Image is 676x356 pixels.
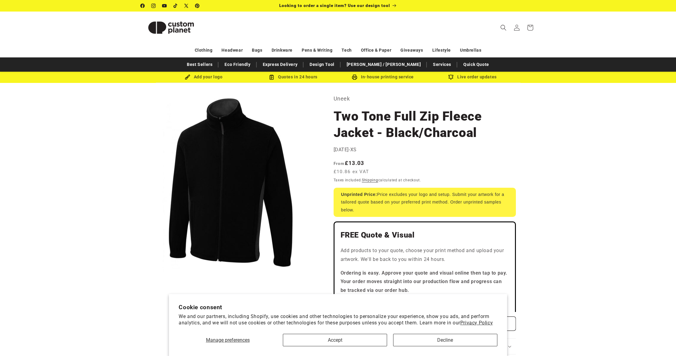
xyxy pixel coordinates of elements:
img: Order Updates Icon [269,74,274,80]
a: Giveaways [400,45,423,56]
span: From [334,161,345,166]
div: Live order updates [428,73,517,81]
a: [PERSON_NAME] / [PERSON_NAME] [344,59,424,70]
media-gallery: Gallery Viewer [141,94,318,272]
p: Uneek [334,94,516,104]
a: Design Tool [307,59,338,70]
strong: Ordering is easy. Approve your quote and visual online then tap to pay. Your order moves straight... [341,270,508,293]
strong: Unprinted Price: [341,192,377,197]
h1: Two Tone Full Zip Fleece Jacket - Black/Charcoal [334,108,516,141]
a: Office & Paper [361,45,391,56]
a: Lifestyle [432,45,451,56]
a: Best Sellers [184,59,215,70]
a: Drinkware [272,45,293,56]
a: Pens & Writing [302,45,332,56]
span: Manage preferences [206,337,250,343]
a: Privacy Policy [460,320,493,326]
p: We and our partners, including Shopify, use cookies and other technologies to personalize your ex... [179,313,497,326]
strong: £13.03 [334,160,364,166]
img: Brush Icon [185,74,190,80]
button: Accept [283,334,387,346]
a: Headwear [221,45,243,56]
div: Quotes in 24 hours [249,73,338,81]
img: In-house printing [352,74,357,80]
span: Looking to order a single item? Use our design tool [279,3,390,8]
a: Express Delivery [260,59,301,70]
summary: Search [497,21,510,34]
div: Taxes included. calculated at checkout. [334,177,516,183]
a: Quick Quote [460,59,492,70]
p: Add products to your quote, choose your print method and upload your artwork. We'll be back to yo... [341,246,509,264]
img: Order updates [448,74,454,80]
div: Add your logo [159,73,249,81]
a: Eco Friendly [221,59,253,70]
div: Price excludes your logo and setup. Submit your artwork for a tailored quote based on your prefer... [334,188,516,217]
a: Clothing [195,45,213,56]
a: Tech [341,45,352,56]
a: Shipping [362,178,378,182]
span: [DATE]-XS [334,147,357,152]
h2: Cookie consent [179,304,497,311]
span: £10.86 ex VAT [334,168,369,175]
a: Services [430,59,454,70]
a: Custom Planet [138,12,204,43]
div: In-house printing service [338,73,428,81]
h2: FREE Quote & Visual [341,230,509,240]
button: Manage preferences [179,334,277,346]
a: Umbrellas [460,45,481,56]
img: Custom Planet [141,14,201,41]
a: Bags [252,45,262,56]
button: Decline [393,334,497,346]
